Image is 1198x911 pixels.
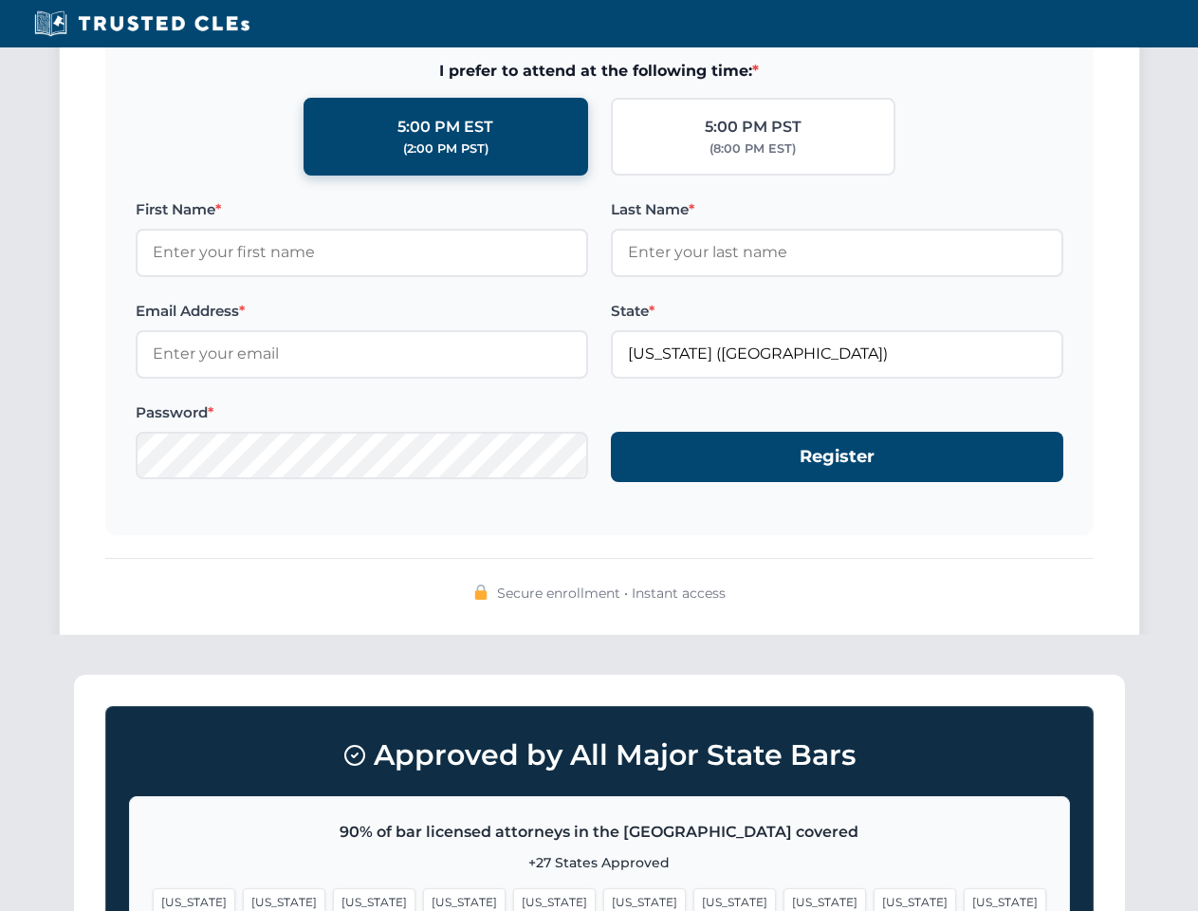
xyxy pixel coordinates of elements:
[705,115,802,139] div: 5:00 PM PST
[611,198,1063,221] label: Last Name
[136,229,588,276] input: Enter your first name
[153,852,1046,873] p: +27 States Approved
[403,139,488,158] div: (2:00 PM PST)
[153,820,1046,845] p: 90% of bar licensed attorneys in the [GEOGRAPHIC_DATA] covered
[710,139,796,158] div: (8:00 PM EST)
[136,330,588,378] input: Enter your email
[136,59,1063,84] span: I prefer to attend at the following time:
[611,432,1063,482] button: Register
[611,300,1063,323] label: State
[497,583,726,604] span: Secure enrollment • Instant access
[136,401,588,424] label: Password
[136,300,588,323] label: Email Address
[136,198,588,221] label: First Name
[397,115,493,139] div: 5:00 PM EST
[611,330,1063,378] input: Florida (FL)
[473,585,488,600] img: 🔒
[129,730,1070,781] h3: Approved by All Major State Bars
[28,9,255,38] img: Trusted CLEs
[611,229,1063,276] input: Enter your last name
